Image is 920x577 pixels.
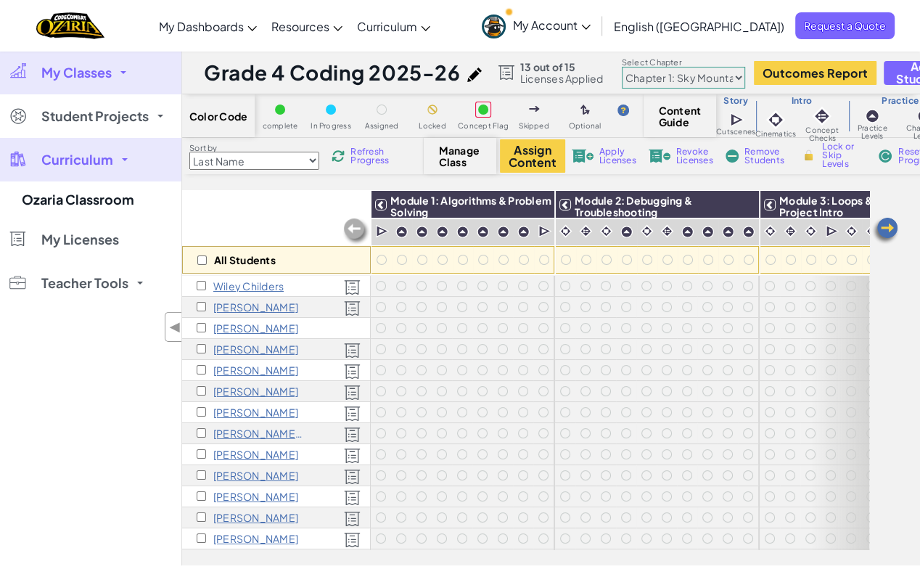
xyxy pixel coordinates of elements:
[213,406,298,418] p: Marek Lopez
[755,95,848,107] h3: Intro
[649,150,670,163] img: IconLicenseRevoke.svg
[716,128,755,136] span: Cutscenes
[801,149,816,162] img: IconLock.svg
[755,130,796,138] span: Cinematics
[716,95,755,107] h3: Story
[36,11,104,41] img: Home
[742,226,755,238] img: IconPracticeLevel.svg
[865,224,879,238] img: IconCinematic.svg
[271,19,329,34] span: Resources
[617,105,629,116] img: IconHint.svg
[159,19,244,34] span: My Dashboards
[213,427,304,439] p: Baker McLean
[804,224,818,238] img: IconCinematic.svg
[390,194,551,218] span: Module 1: Algorithms & Problem Solving
[344,427,361,443] img: Licensed
[812,106,832,126] img: IconInteractive.svg
[730,112,745,128] img: IconCutscene.svg
[538,224,552,239] img: IconCutscene.svg
[189,142,319,154] label: Sort by
[520,73,604,84] span: Licenses Applied
[722,226,734,238] img: IconPracticeLevel.svg
[784,224,797,238] img: IconInteractive.svg
[726,150,739,163] img: IconRemoveStudents.svg
[41,153,113,166] span: Curriculum
[871,216,900,245] img: Arrow_Left.png
[213,301,298,313] p: Louise Chinchiolo
[213,449,298,460] p: Claire Pigott
[263,122,298,130] span: complete
[213,364,298,376] p: Lucas Hong
[569,122,601,130] span: Optional
[213,470,298,481] p: Ashley Schepers
[519,122,549,130] span: Skipped
[579,224,593,238] img: IconInteractive.svg
[456,226,469,238] img: IconPracticeLevel.svg
[529,106,540,112] img: IconSkippedLevel.svg
[213,343,298,355] p: Nina Duvergey
[344,448,361,464] img: Licensed
[189,110,247,122] span: Color Code
[152,7,264,46] a: My Dashboards
[848,124,897,140] span: Practice Levels
[599,147,636,165] span: Apply Licenses
[575,194,692,218] span: Module 2: Debugging & Troubleshooting
[213,512,298,523] p: Corinne Vermeersch
[350,7,438,46] a: Curriculum
[475,3,598,49] a: My Account
[344,279,361,295] img: Licensed
[599,224,613,238] img: IconCinematic.svg
[344,385,361,401] img: Licensed
[795,12,895,39] a: Request a Quote
[436,226,448,238] img: IconPracticeLevel.svg
[517,226,530,238] img: IconPracticeLevel.svg
[458,122,509,130] span: Concept Flag
[744,147,788,165] span: Remove Students
[477,226,489,238] img: IconPracticeLevel.svg
[572,150,594,163] img: IconLicenseApply.svg
[213,385,298,397] p: Yuliana Jung
[467,67,482,82] img: iconPencil.svg
[213,322,298,334] p: Santiago Dubon
[826,224,839,239] img: IconCutscene.svg
[878,150,892,163] img: IconReset.svg
[754,61,876,85] button: Outcomes Report
[580,105,590,116] img: IconOptionalLevel.svg
[344,469,361,485] img: Licensed
[640,224,654,238] img: IconCinematic.svg
[660,224,674,238] img: IconInteractive.svg
[376,224,390,239] img: IconCutscene.svg
[344,364,361,380] img: Licensed
[513,17,591,33] span: My Account
[482,15,506,38] img: avatar
[214,254,276,266] p: All Students
[41,66,112,79] span: My Classes
[350,147,395,165] span: Refresh Progress
[264,7,350,46] a: Resources
[659,105,702,128] span: Content Guide
[681,226,694,238] img: IconPracticeLevel.svg
[332,150,345,163] img: IconReload.svg
[169,316,181,337] span: ◀
[497,226,509,238] img: IconPracticeLevel.svg
[41,110,149,123] span: Student Projects
[365,122,399,130] span: Assigned
[213,533,298,544] p: Robert Walker
[41,233,119,246] span: My Licenses
[344,490,361,506] img: Licensed
[344,406,361,422] img: Licensed
[204,59,460,86] h1: Grade 4 Coding 2025-26
[36,11,104,41] a: Ozaria by CodeCombat logo
[213,280,284,292] p: Wiley Childers
[500,139,565,173] button: Assign Content
[614,19,784,34] span: English ([GEOGRAPHIC_DATA])
[702,226,714,238] img: IconPracticeLevel.svg
[342,217,371,246] img: Arrow_Left_Inactive.png
[822,142,865,168] span: Lock or Skip Levels
[676,147,713,165] span: Revoke Licenses
[357,19,417,34] span: Curriculum
[416,226,428,238] img: IconPracticeLevel.svg
[865,109,879,123] img: IconPracticeLevel.svg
